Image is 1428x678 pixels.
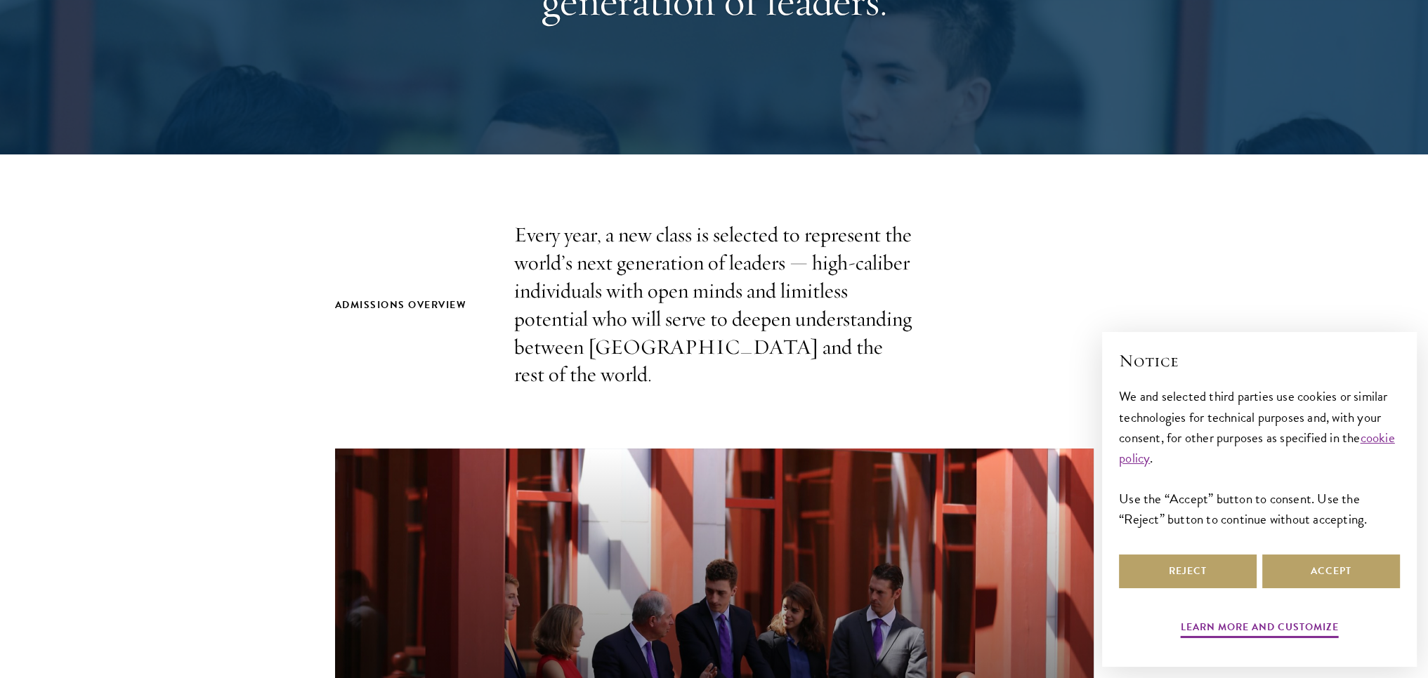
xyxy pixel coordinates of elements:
[1119,386,1400,529] div: We and selected third parties use cookies or similar technologies for technical purposes and, wit...
[1262,554,1400,588] button: Accept
[1119,427,1395,468] a: cookie policy
[1181,618,1339,640] button: Learn more and customize
[1119,554,1257,588] button: Reject
[1119,349,1400,373] h2: Notice
[514,221,915,389] p: Every year, a new class is selected to represent the world’s next generation of leaders — high-ca...
[335,296,486,314] h2: Admissions Overview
